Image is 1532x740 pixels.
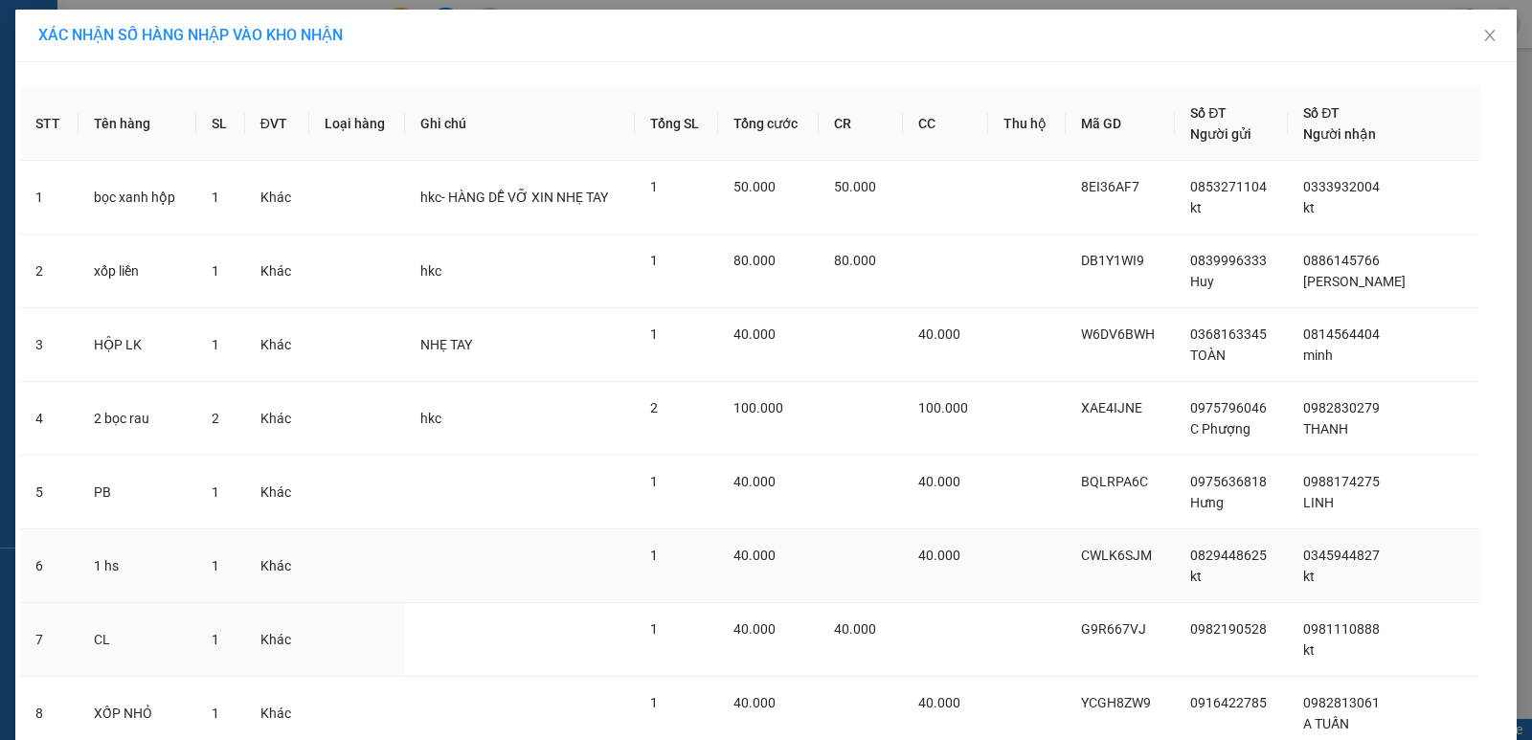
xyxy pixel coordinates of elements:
span: XÁC NHẬN SỐ HÀNG NHẬP VÀO KHO NHẬN [38,26,343,44]
td: 2 [20,235,79,308]
span: 0829448625 [1190,548,1267,563]
td: 7 [20,603,79,677]
th: STT [20,87,79,161]
span: kt [1303,569,1315,584]
span: hkc [420,263,441,279]
span: 80.000 [733,253,776,268]
span: 1 [212,706,219,721]
span: hkc- HÀNG DỄ VỠ XIN NHẸ TAY [420,190,608,205]
span: Số ĐT [1190,105,1227,121]
span: 40.000 [918,326,960,342]
span: 0345944827 [1303,548,1380,563]
td: 5 [20,456,79,529]
span: 1 [650,253,658,268]
th: SL [196,87,245,161]
span: 1 [650,179,658,194]
span: 0839996333 [1190,253,1267,268]
td: PB [79,456,196,529]
td: 4 [20,382,79,456]
th: Tên hàng [79,87,196,161]
span: XAE4IJNE [1081,400,1142,415]
span: 0886145766 [1303,253,1380,268]
td: Khác [245,382,309,456]
td: 6 [20,529,79,603]
span: kt [1303,200,1315,215]
span: 1 [212,263,219,279]
span: Hưng [1190,495,1224,510]
span: 40.000 [918,548,960,563]
span: 50.000 [834,179,876,194]
span: C Phượng [1190,421,1250,437]
span: 40.000 [733,695,776,710]
button: Close [1463,10,1517,63]
td: Khác [245,308,309,382]
span: 0853271104 [1190,179,1267,194]
th: Loại hàng [309,87,405,161]
span: Người gửi [1190,126,1251,142]
th: CR [819,87,903,161]
th: Ghi chú [405,87,635,161]
span: 2 [650,400,658,415]
span: kt [1190,200,1202,215]
span: YCGH8ZW9 [1081,695,1151,710]
span: 50.000 [733,179,776,194]
span: close [1482,28,1498,43]
td: Khác [245,456,309,529]
td: 2 bọc rau [79,382,196,456]
th: Mã GD [1066,87,1176,161]
td: xốp liền [79,235,196,308]
span: 1 [650,621,658,637]
th: Thu hộ [988,87,1066,161]
td: 1 hs [79,529,196,603]
span: DB1Y1WI9 [1081,253,1144,268]
td: 3 [20,308,79,382]
span: Người nhận [1303,126,1376,142]
span: 40.000 [918,695,960,710]
span: 0981110888 [1303,621,1380,637]
th: Tổng SL [635,87,718,161]
span: CWLK6SJM [1081,548,1152,563]
span: 1 [212,337,219,352]
span: 0368163345 [1190,326,1267,342]
span: A TUẤN [1303,716,1349,731]
span: 40.000 [834,621,876,637]
span: 0975636818 [1190,474,1267,489]
td: bọc xanh hộp [79,161,196,235]
span: W6DV6BWH [1081,326,1155,342]
span: 1 [212,632,219,647]
span: 40.000 [733,326,776,342]
span: 100.000 [918,400,968,415]
span: THANH [1303,421,1348,437]
span: [PERSON_NAME] [1303,274,1406,289]
span: 1 [650,474,658,489]
span: 40.000 [918,474,960,489]
span: 0982813061 [1303,695,1380,710]
span: 0982190528 [1190,621,1267,637]
span: kt [1303,642,1315,658]
span: 1 [212,484,219,500]
th: Tổng cước [718,87,818,161]
span: TOÀN [1190,348,1226,363]
span: 0975796046 [1190,400,1267,415]
span: 0814564404 [1303,326,1380,342]
span: 1 [212,558,219,573]
span: 0982830279 [1303,400,1380,415]
td: Khác [245,161,309,235]
span: Số ĐT [1303,105,1340,121]
span: 40.000 [733,621,776,637]
span: NHẸ TAY [420,337,472,352]
span: 0916422785 [1190,695,1267,710]
td: CL [79,603,196,677]
span: Huy [1190,274,1214,289]
th: ĐVT [245,87,309,161]
span: 8EI36AF7 [1081,179,1139,194]
span: hkc [420,411,441,426]
span: 1 [650,695,658,710]
span: 40.000 [733,548,776,563]
th: CC [903,87,987,161]
span: 1 [650,326,658,342]
span: 2 [212,411,219,426]
span: 0333932004 [1303,179,1380,194]
span: 80.000 [834,253,876,268]
span: 0988174275 [1303,474,1380,489]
